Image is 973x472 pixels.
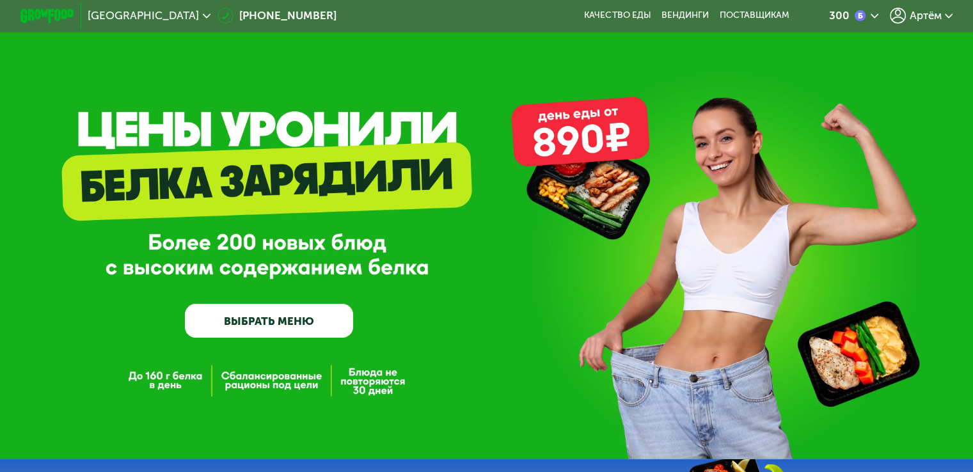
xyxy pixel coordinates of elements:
span: [GEOGRAPHIC_DATA] [88,10,199,21]
a: [PHONE_NUMBER] [218,8,336,24]
span: Артём [909,10,941,21]
a: ВЫБРАТЬ МЕНЮ [185,304,353,338]
div: поставщикам [720,10,789,21]
a: Вендинги [661,10,709,21]
a: Качество еды [584,10,651,21]
div: 300 [828,10,849,21]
